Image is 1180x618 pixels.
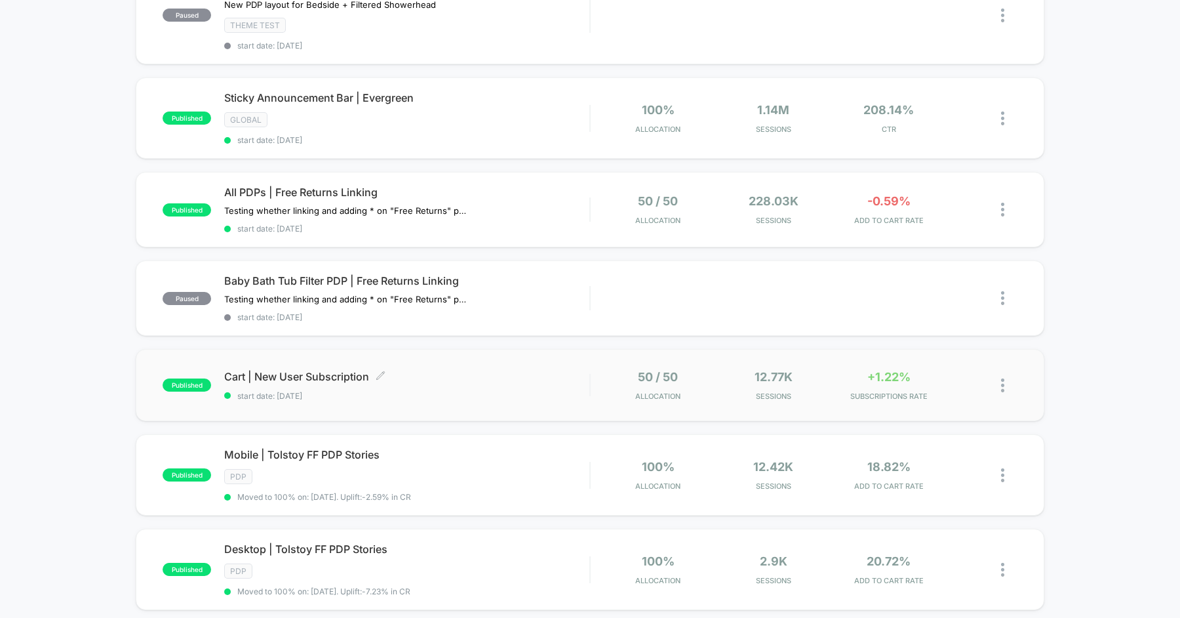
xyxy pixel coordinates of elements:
span: Sessions [719,125,828,134]
span: PDP [224,564,252,579]
span: 18.82% [867,460,911,474]
span: GLOBAL [224,112,267,127]
span: Allocation [635,482,680,491]
span: +1.22% [867,370,911,384]
span: published [163,203,211,216]
span: published [163,563,211,576]
span: 12.42k [753,460,793,474]
span: PDP [224,469,252,484]
span: 1.14M [757,103,789,117]
img: close [1001,112,1004,125]
span: Baby Bath Tub Filter PDP | Free Returns Linking [224,274,589,287]
span: Sticky Announcement Bar | Evergreen [224,91,589,104]
span: 100% [642,460,675,474]
span: Desktop | Tolstoy FF PDP Stories [224,543,589,556]
span: start date: [DATE] [224,41,589,51]
span: paused [163,9,211,22]
img: close [1001,563,1004,577]
span: published [163,468,211,482]
span: Mobile | Tolstoy FF PDP Stories [224,448,589,461]
span: start date: [DATE] [224,135,589,145]
span: 20.72% [867,554,911,568]
span: start date: [DATE] [224,224,589,234]
span: paused [163,292,211,305]
span: All PDPs | Free Returns Linking [224,186,589,199]
span: Allocation [635,216,680,225]
span: Theme Test [224,18,286,33]
span: ADD TO CART RATE [835,216,943,225]
span: Allocation [635,392,680,401]
img: close [1001,203,1004,216]
span: published [163,379,211,392]
span: Moved to 100% on: [DATE] . Uplift: -2.59% in CR [237,492,411,502]
img: close [1001,291,1004,305]
span: Sessions [719,392,828,401]
span: CTR [835,125,943,134]
span: 50 / 50 [638,194,678,208]
span: ADD TO CART RATE [835,482,943,491]
img: close [1001,9,1004,22]
span: start date: [DATE] [224,312,589,322]
span: SUBSCRIPTIONS RATE [835,392,943,401]
img: close [1001,468,1004,482]
span: 50 / 50 [638,370,678,384]
span: Allocation [635,576,680,585]
span: 12.77k [755,370,793,384]
span: Moved to 100% on: [DATE] . Uplift: -7.23% in CR [237,587,410,596]
span: -0.59% [867,194,911,208]
span: Testing whether linking and adding * on "Free Returns" plays a role in ATC Rate & CVR [224,205,467,216]
img: close [1001,379,1004,392]
span: 208.14% [863,103,914,117]
span: published [163,112,211,125]
span: 228.03k [749,194,798,208]
span: Sessions [719,576,828,585]
span: Sessions [719,482,828,491]
span: Cart | New User Subscription [224,370,589,383]
span: ADD TO CART RATE [835,576,943,585]
span: Sessions [719,216,828,225]
span: 100% [642,554,675,568]
span: start date: [DATE] [224,391,589,401]
span: 2.9k [760,554,787,568]
span: Testing whether linking and adding * on "Free Returns" plays a role in ATC Rate & CVR [224,294,467,304]
span: Allocation [635,125,680,134]
span: 100% [642,103,675,117]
